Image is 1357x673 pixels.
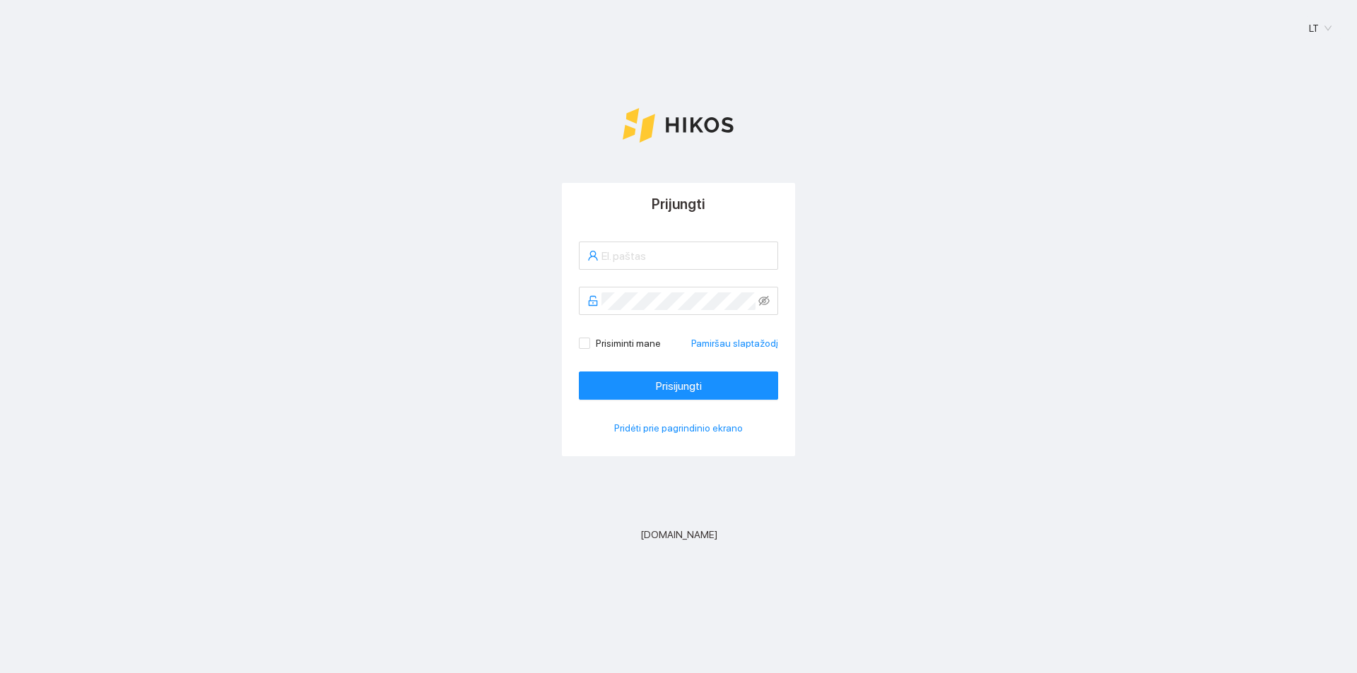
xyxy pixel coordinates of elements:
[579,417,778,439] button: Pridėti prie pagrindinio ekrano
[587,250,599,261] span: user
[601,247,770,265] input: El. paštas
[758,295,770,306] span: eye-invisible
[590,335,666,351] span: Prisiminti mane
[614,420,743,436] span: Pridėti prie pagrindinio ekrano
[656,377,702,395] span: Prisijungti
[587,295,599,306] span: unlock
[1309,18,1332,39] span: LT
[579,371,778,400] button: Prisijungti
[691,335,778,351] a: Pamiršau slaptažodį
[640,527,717,542] span: [DOMAIN_NAME]
[652,196,705,213] span: Prijungti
